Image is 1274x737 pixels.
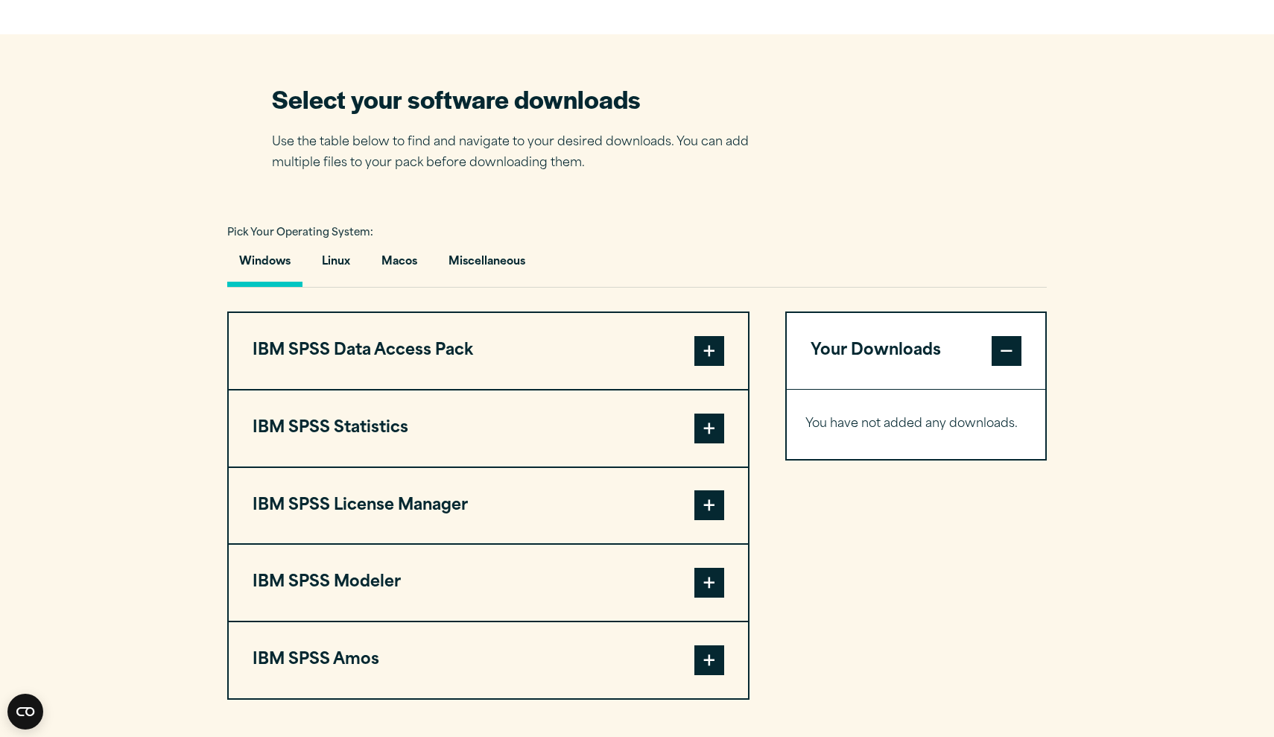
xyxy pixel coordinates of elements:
[437,244,537,287] button: Miscellaneous
[272,82,771,116] h2: Select your software downloads
[310,244,362,287] button: Linux
[787,313,1045,389] button: Your Downloads
[227,244,302,287] button: Windows
[227,228,373,238] span: Pick Your Operating System:
[7,694,43,730] button: Open CMP widget
[370,244,429,287] button: Macos
[229,545,748,621] button: IBM SPSS Modeler
[272,132,771,175] p: Use the table below to find and navigate to your desired downloads. You can add multiple files to...
[229,313,748,389] button: IBM SPSS Data Access Pack
[229,622,748,698] button: IBM SPSS Amos
[229,468,748,544] button: IBM SPSS License Manager
[787,389,1045,459] div: Your Downloads
[805,414,1027,435] p: You have not added any downloads.
[229,390,748,466] button: IBM SPSS Statistics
